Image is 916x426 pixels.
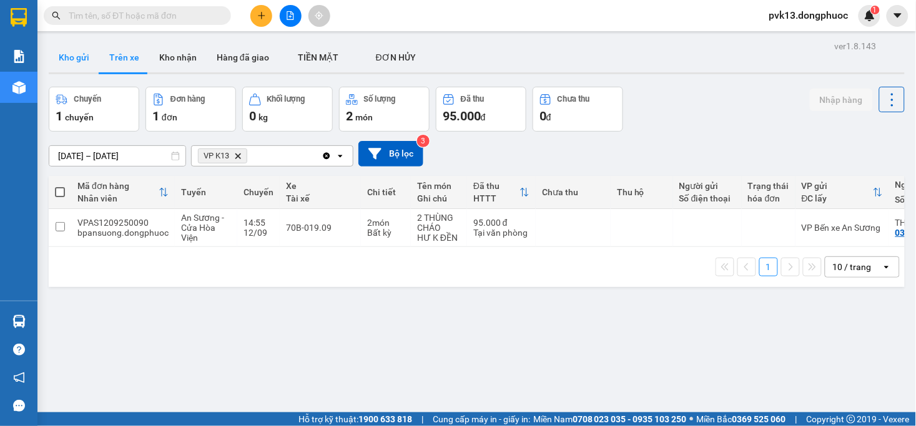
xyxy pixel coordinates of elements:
div: Bất kỳ [367,228,405,238]
div: Chưa thu [558,95,590,104]
span: question-circle [13,344,25,356]
img: warehouse-icon [12,315,26,328]
div: Tài xế [286,193,355,203]
th: Toggle SortBy [71,176,175,209]
th: Toggle SortBy [795,176,889,209]
div: Tại văn phòng [473,228,529,238]
sup: 1 [871,6,880,14]
div: Khối lượng [267,95,305,104]
span: Miền Bắc [697,412,786,426]
span: 01 Võ Văn Truyện, KP.1, Phường 2 [99,37,172,53]
div: Nhân viên [77,193,159,203]
span: 2 [346,109,353,123]
div: ĐC lấy [802,193,873,203]
div: Chuyến [74,95,101,104]
div: Thu hộ [617,187,667,197]
span: 11:26:57 [DATE] [27,90,76,98]
strong: 0369 525 060 [732,414,786,424]
span: 0 [539,109,546,123]
span: Hotline: 19001152 [99,56,153,63]
span: | [795,412,797,426]
span: An Sương - Cửa Hòa Viện [181,213,224,243]
div: Chưa thu [542,187,604,197]
span: search [52,11,61,20]
sup: 3 [417,135,430,147]
div: VPAS1209250090 [77,218,169,228]
span: Cung cấp máy in - giấy in: [433,412,530,426]
th: Toggle SortBy [467,176,536,209]
button: Hàng đã giao [207,42,279,72]
span: VPK131209250002 [62,79,135,89]
button: Kho nhận [149,42,207,72]
span: plus [257,11,266,20]
div: Đã thu [473,181,520,191]
button: Số lượng2món [339,87,430,132]
div: Đã thu [461,95,484,104]
button: Trên xe [99,42,149,72]
input: Select a date range. [49,146,185,166]
span: Hỗ trợ kỹ thuật: [298,412,412,426]
span: message [13,400,25,412]
strong: ĐỒNG PHƯỚC [99,7,171,17]
div: VP Bến xe An Sương [802,223,883,233]
div: Đơn hàng [170,95,205,104]
span: aim [315,11,323,20]
div: 10 / trang [833,261,872,273]
span: Miền Nam [533,412,687,426]
div: Trạng thái [748,181,789,191]
span: VP K13, close by backspace [198,148,247,163]
span: caret-down [892,10,904,21]
div: 2 THÙNG CHÁO [417,213,461,233]
input: Tìm tên, số ĐT hoặc mã đơn [69,9,216,22]
button: Đã thu95.000đ [436,87,526,132]
span: notification [13,372,25,384]
input: Selected VP K13. [250,150,251,162]
button: Bộ lọc [358,141,423,167]
button: Khối lượng0kg [242,87,333,132]
div: 70B-019.09 [286,223,355,233]
div: Xe [286,181,355,191]
div: Tên món [417,181,461,191]
span: 0 [249,109,256,123]
span: đ [546,112,551,122]
button: file-add [280,5,302,27]
div: bpansuong.dongphuoc [77,228,169,238]
div: Chuyến [244,187,273,197]
button: Đơn hàng1đơn [145,87,236,132]
button: Chuyến1chuyến [49,87,139,132]
span: [PERSON_NAME]: [4,80,135,88]
div: HTTT [473,193,520,203]
img: solution-icon [12,50,26,63]
svg: Delete [234,152,242,160]
span: | [421,412,423,426]
span: chuyến [65,112,94,122]
span: ⚪️ [690,417,694,422]
span: đ [481,112,486,122]
img: logo [4,7,60,62]
div: 12/09 [244,228,273,238]
span: In ngày: [4,90,76,98]
button: aim [308,5,330,27]
div: ver 1.8.143 [835,39,877,53]
span: copyright [847,415,855,424]
div: 2 món [367,218,405,228]
span: VP K13 [204,151,229,161]
div: Tuyến [181,187,231,197]
span: 1 [56,109,62,123]
span: Bến xe [GEOGRAPHIC_DATA] [99,20,168,36]
div: 14:55 [244,218,273,228]
button: Chưa thu0đ [533,87,623,132]
img: warehouse-icon [12,81,26,94]
button: 1 [759,258,778,276]
div: Số lượng [364,95,396,104]
img: icon-new-feature [864,10,875,21]
div: VP gửi [802,181,873,191]
span: món [355,112,373,122]
span: kg [259,112,268,122]
div: 95.000 đ [473,218,529,228]
span: file-add [286,11,295,20]
span: 1 [152,109,159,123]
button: Nhập hàng [810,89,873,111]
img: logo-vxr [11,8,27,27]
span: 95.000 [443,109,481,123]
